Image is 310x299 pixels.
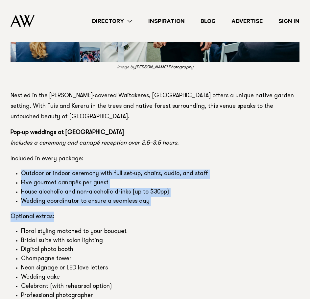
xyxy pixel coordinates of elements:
a: Inspiration [140,17,193,26]
li: Outdoor or indoor ceremony with full set-up, chairs, audio, and staff [21,170,299,179]
a: Directory [84,17,140,26]
li: Champagne tower [21,255,299,264]
li: Wedding cake [21,273,299,282]
a: Sign In [271,17,307,26]
a: Advertise [224,17,271,26]
li: Bridal suite with salon lighting [21,237,299,246]
li: Floral styling matched to your bouquet [21,227,299,237]
li: Wedding coordinator to ensure a seamless day [21,197,299,206]
li: Five gourmet canapés per guest [21,179,299,188]
li: Digital photo booth [21,245,299,255]
p: Nestled in the [PERSON_NAME]-covered Waitakeres, [GEOGRAPHIC_DATA] offers a unique native garden ... [11,91,299,122]
strong: Pop-up weddings at [GEOGRAPHIC_DATA] [11,130,124,136]
a: [PERSON_NAME] Photography [135,65,193,69]
em: Image by [117,65,193,69]
li: House alcoholic and non-alcoholic drinks (up to $30pp) [21,188,299,197]
a: Blog [193,17,224,26]
li: Celebrant (with rehearsal option) [21,282,299,291]
li: Neon signage or LED love letters [21,264,299,273]
img: Auckland Weddings Logo [11,15,35,27]
em: Includes a ceremony and canapé reception over 2.5–3.5 hours. [11,140,179,146]
p: Included in every package: [11,154,299,164]
p: Optional extras: [11,212,299,222]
